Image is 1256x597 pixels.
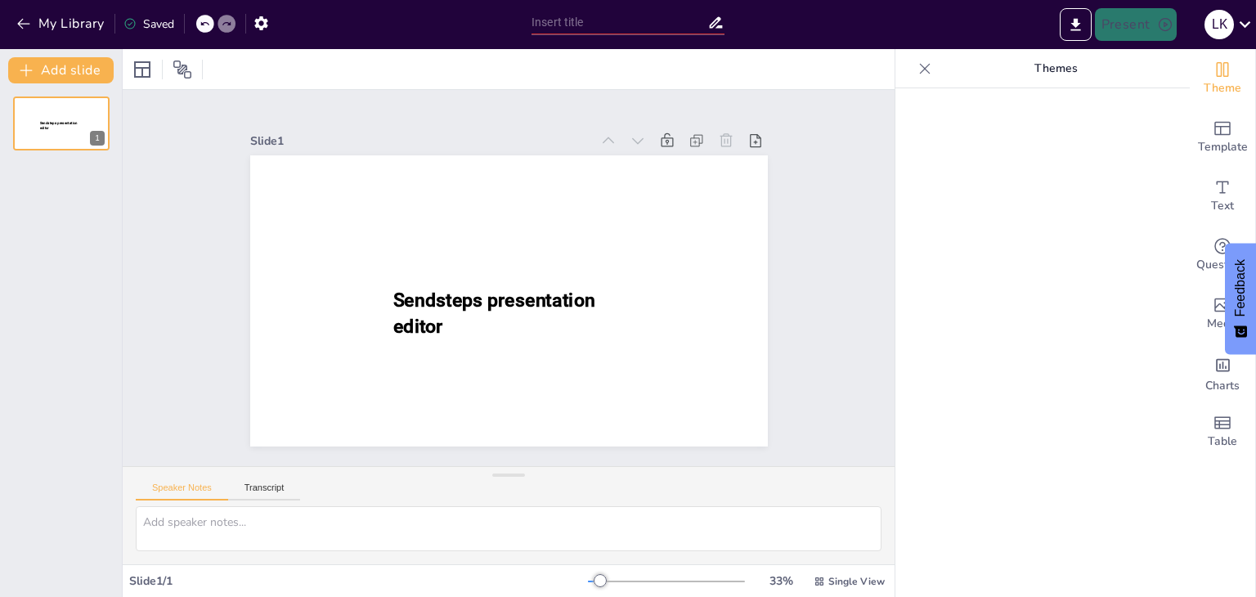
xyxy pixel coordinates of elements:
button: Feedback - Show survey [1225,243,1256,354]
span: Theme [1204,79,1241,97]
div: Add ready made slides [1190,108,1255,167]
span: Questions [1196,256,1249,274]
span: Single View [828,575,885,588]
div: Slide 1 / 1 [129,573,588,589]
span: Charts [1205,377,1240,395]
span: Sendsteps presentation editor [392,289,594,337]
span: Sendsteps presentation editor [40,121,78,130]
button: Export to PowerPoint [1060,8,1092,41]
div: Add charts and graphs [1190,343,1255,402]
p: Themes [938,49,1173,88]
button: Speaker Notes [136,483,228,500]
button: Duplicate Slide [62,101,82,121]
span: Position [173,60,192,79]
button: My Library [12,11,111,37]
div: Sendsteps presentation editor1 [13,97,110,150]
span: Media [1207,315,1239,333]
span: Text [1211,197,1234,215]
button: Add slide [8,57,114,83]
div: Layout [129,56,155,83]
div: Get real-time input from your audience [1190,226,1255,285]
span: Table [1208,433,1237,451]
div: Saved [123,16,174,32]
input: Insert title [532,11,707,34]
div: Add a table [1190,402,1255,461]
div: 1 [90,131,105,146]
button: l k [1204,8,1234,41]
button: Present [1095,8,1177,41]
div: Add text boxes [1190,167,1255,226]
span: Feedback [1233,259,1248,316]
div: Change the overall theme [1190,49,1255,108]
div: 33 % [761,573,801,589]
div: Slide 1 [250,133,591,149]
button: Cannot delete last slide [85,101,105,121]
span: Template [1198,138,1248,156]
div: Add images, graphics, shapes or video [1190,285,1255,343]
div: l k [1204,10,1234,39]
button: Transcript [228,483,301,500]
